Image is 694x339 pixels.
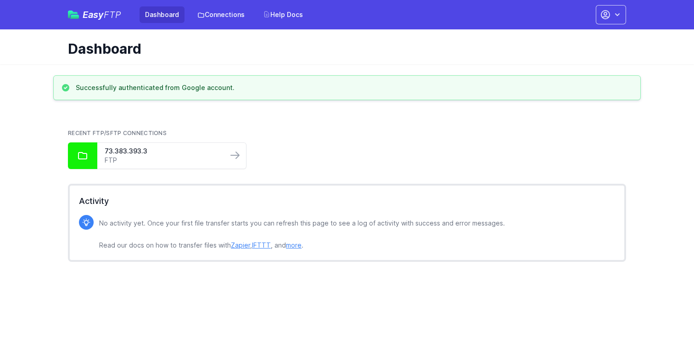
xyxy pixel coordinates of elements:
[286,241,302,249] a: more
[192,6,250,23] a: Connections
[76,83,235,92] h3: Successfully authenticated from Google account.
[83,10,121,19] span: Easy
[99,218,505,251] p: No activity yet. Once your first file transfer starts you can refresh this page to see a log of a...
[252,241,271,249] a: IFTTT
[104,9,121,20] span: FTP
[68,40,619,57] h1: Dashboard
[79,195,615,208] h2: Activity
[68,11,79,19] img: easyftp_logo.png
[68,130,626,137] h2: Recent FTP/SFTP Connections
[105,156,220,165] a: FTP
[231,241,250,249] a: Zapier
[68,10,121,19] a: EasyFTP
[257,6,308,23] a: Help Docs
[140,6,185,23] a: Dashboard
[105,147,220,156] a: 73.383.393.3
